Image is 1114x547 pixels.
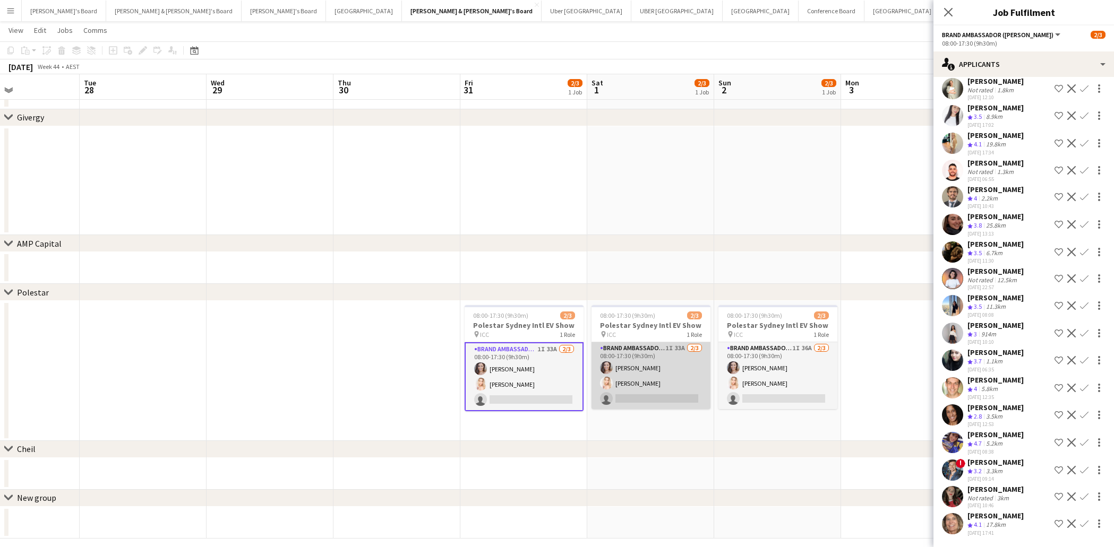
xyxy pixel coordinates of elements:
span: 4 [974,385,977,393]
span: 1 Role [687,331,702,338]
span: ! [956,459,965,468]
span: 3 [974,330,977,338]
button: Brand Ambassador ([PERSON_NAME]) [942,31,1062,39]
span: 30 [336,84,351,96]
span: 2/3 [695,79,709,87]
div: 5.2km [984,439,1005,448]
span: ICC [734,331,743,338]
button: Uber [GEOGRAPHIC_DATA] [542,1,631,21]
div: [DATE] 11:30 [967,257,1024,264]
div: Applicants [933,51,1114,77]
div: [PERSON_NAME] [967,484,1024,494]
span: 3.5 [974,302,982,310]
app-card-role: Brand Ambassador ([DATE])1I33A2/308:00-17:30 (9h30m)[PERSON_NAME][PERSON_NAME] [592,342,710,409]
app-card-role: Brand Ambassador ([PERSON_NAME])1I33A2/308:00-17:30 (9h30m)[PERSON_NAME][PERSON_NAME] [465,342,584,411]
div: [PERSON_NAME] [967,457,1024,467]
div: [DATE] 12:10 [967,94,1024,101]
div: 914m [979,330,998,339]
h3: Polestar Sydney Intl EV Show [465,320,584,330]
span: 3.5 [974,112,982,120]
div: [DATE] 12:53 [967,421,1024,428]
div: 1 Job [568,88,582,96]
div: 1 Job [695,88,709,96]
span: 1 Role [560,331,575,338]
div: 12.5km [995,276,1019,284]
div: [PERSON_NAME] [967,511,1024,520]
span: View [8,25,23,35]
div: [DATE] 17:41 [967,529,1024,536]
span: 2/3 [1091,31,1106,39]
span: 3.5 [974,249,982,257]
div: Not rated [967,276,995,284]
span: 2.8 [974,412,982,420]
div: [DATE] [8,62,33,72]
span: ICC [480,331,489,338]
span: Comms [83,25,107,35]
span: Fri [465,78,473,88]
h3: Job Fulfilment [933,5,1114,19]
span: 4.1 [974,520,982,528]
div: Polestar [17,287,49,298]
div: [DATE] 10:43 [967,203,1024,210]
span: Sat [592,78,603,88]
div: [PERSON_NAME] [967,293,1024,302]
div: 1.3km [995,168,1016,176]
div: 11.3km [984,302,1008,311]
div: [PERSON_NAME] [967,266,1024,276]
button: [PERSON_NAME]'s Board [22,1,106,21]
div: AMP Capital [17,238,62,249]
div: [DATE] 13:13 [967,230,1024,237]
h3: Polestar Sydney Intl EV Show [592,320,710,330]
div: [DATE] 10:46 [967,502,1024,509]
span: 4 [974,194,977,202]
button: [GEOGRAPHIC_DATA] [723,1,799,21]
app-job-card: 08:00-17:30 (9h30m)2/3Polestar Sydney Intl EV Show ICC1 RoleBrand Ambassador ([DATE])1I33A2/308:0... [592,305,710,409]
span: 08:00-17:30 (9h30m) [473,311,528,319]
span: Mon [845,78,859,88]
div: [DATE] 08:38 [967,448,1024,455]
div: 3.5km [984,412,1005,421]
div: [DATE] 22:57 [967,284,1024,291]
div: [DATE] 17:02 [967,121,1024,128]
div: [DATE] 06:35 [967,366,1024,373]
span: Sun [718,78,731,88]
div: [PERSON_NAME] [967,239,1024,249]
div: New group [17,492,56,503]
a: Jobs [53,23,77,37]
div: Not rated [967,168,995,176]
span: Brand Ambassador (Mon - Fri) [942,31,1053,39]
span: Week 44 [35,63,62,71]
div: [PERSON_NAME] [967,131,1024,140]
div: 1 Job [822,88,836,96]
div: [DATE] 17:34 [967,149,1024,156]
span: 4.1 [974,140,982,148]
span: Jobs [57,25,73,35]
div: 19.8km [984,140,1008,149]
span: 3.2 [974,467,982,475]
div: 08:00-17:30 (9h30m) [942,39,1106,47]
span: 28 [82,84,96,96]
span: Wed [211,78,225,88]
div: 1.1km [984,357,1005,366]
span: 1 [590,84,603,96]
div: Not rated [967,494,995,502]
div: [PERSON_NAME] [967,430,1024,439]
span: Edit [34,25,46,35]
span: 2/3 [814,311,829,319]
app-job-card: 08:00-17:30 (9h30m)2/3Polestar Sydney Intl EV Show ICC1 RoleBrand Ambassador ([PERSON_NAME])1I33A... [465,305,584,411]
div: Not rated [967,86,995,94]
div: [PERSON_NAME] [967,76,1024,86]
button: UBER [GEOGRAPHIC_DATA] [631,1,723,21]
div: Givergy [17,112,44,123]
a: Comms [79,23,112,37]
span: 2/3 [821,79,836,87]
div: [PERSON_NAME] [967,375,1024,385]
span: 3 [844,84,859,96]
div: [DATE] 12:35 [967,394,1024,401]
div: [PERSON_NAME] [967,403,1024,412]
span: 29 [209,84,225,96]
div: 3.3km [984,467,1005,476]
span: 3.8 [974,221,982,229]
span: 2/3 [568,79,582,87]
